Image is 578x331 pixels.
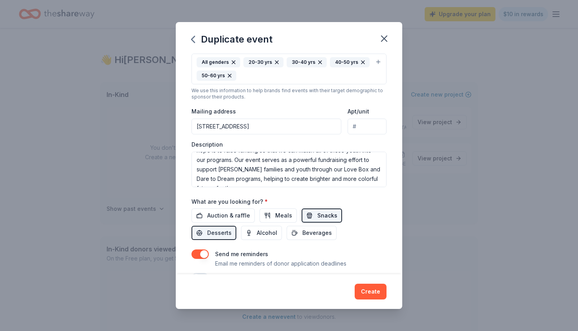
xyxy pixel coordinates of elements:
[355,284,387,299] button: Create
[191,108,236,115] label: Mailing address
[241,226,282,240] button: Alcohol
[348,119,387,134] input: #
[191,208,255,223] button: Auction & raffle
[197,57,240,67] div: All genders
[260,208,297,223] button: Meals
[207,228,232,238] span: Desserts
[275,211,292,220] span: Meals
[191,226,236,240] button: Desserts
[215,251,268,257] label: Send me reminders
[257,228,277,238] span: Alcohol
[191,119,341,134] input: Enter a US address
[287,226,337,240] button: Beverages
[215,259,346,268] p: Email me reminders of donor application deadlines
[348,108,369,115] label: Apt/unit
[197,71,236,81] div: 50-60 yrs
[302,228,332,238] span: Beverages
[287,57,327,67] div: 30-40 yrs
[191,152,387,187] textarea: Our 7th annual “[PERSON_NAME] the Vine” food and beverage tasting event featuring local restauran...
[302,208,342,223] button: Snacks
[191,54,387,84] button: All genders20-30 yrs30-40 yrs40-50 yrs50-60 yrs
[243,57,283,67] div: 20-30 yrs
[191,33,272,46] div: Duplicate event
[191,198,268,206] label: What are you looking for?
[191,141,223,149] label: Description
[317,211,337,220] span: Snacks
[191,87,387,100] div: We use this information to help brands find events with their target demographic to sponsor their...
[207,211,250,220] span: Auction & raffle
[330,57,370,67] div: 40-50 yrs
